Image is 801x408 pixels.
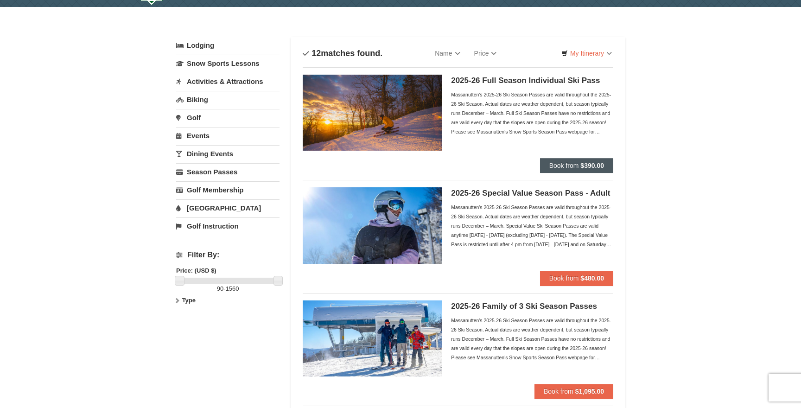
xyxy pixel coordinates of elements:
a: Events [176,127,280,144]
button: Book from $1,095.00 [534,384,613,399]
strong: $480.00 [580,274,604,282]
a: My Itinerary [555,46,618,60]
a: Golf Instruction [176,217,280,235]
span: Book from [549,162,579,169]
h5: 2025-26 Special Value Season Pass - Adult [451,189,613,198]
span: 1560 [226,285,239,292]
button: Book from $390.00 [540,158,613,173]
strong: $1,095.00 [575,388,604,395]
img: 6619937-208-2295c65e.jpg [303,75,442,151]
div: Massanutten's 2025-26 Ski Season Passes are valid throughout the 2025-26 Ski Season. Actual dates... [451,203,613,249]
h5: 2025-26 Family of 3 Ski Season Passes [451,302,613,311]
img: 6619937-199-446e7550.jpg [303,300,442,376]
strong: $390.00 [580,162,604,169]
a: Golf [176,109,280,126]
a: Name [428,44,467,63]
a: Biking [176,91,280,108]
span: Book from [544,388,573,395]
span: 12 [311,49,321,58]
a: [GEOGRAPHIC_DATA] [176,199,280,217]
h4: matches found. [303,49,382,58]
a: Lodging [176,37,280,54]
h5: 2025-26 Full Season Individual Ski Pass [451,76,613,85]
a: Price [467,44,504,63]
a: Golf Membership [176,181,280,198]
a: Activities & Attractions [176,73,280,90]
a: Snow Sports Lessons [176,55,280,72]
div: Massanutten's 2025-26 Ski Season Passes are valid throughout the 2025-26 Ski Season. Actual dates... [451,316,613,362]
strong: Price: (USD $) [176,267,216,274]
label: - [176,284,280,293]
div: Massanutten's 2025-26 Ski Season Passes are valid throughout the 2025-26 Ski Season. Actual dates... [451,90,613,136]
a: Season Passes [176,163,280,180]
span: Book from [549,274,579,282]
span: 90 [217,285,223,292]
button: Book from $480.00 [540,271,613,286]
h4: Filter By: [176,251,280,259]
strong: Type [182,297,196,304]
a: Dining Events [176,145,280,162]
img: 6619937-198-dda1df27.jpg [303,187,442,263]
